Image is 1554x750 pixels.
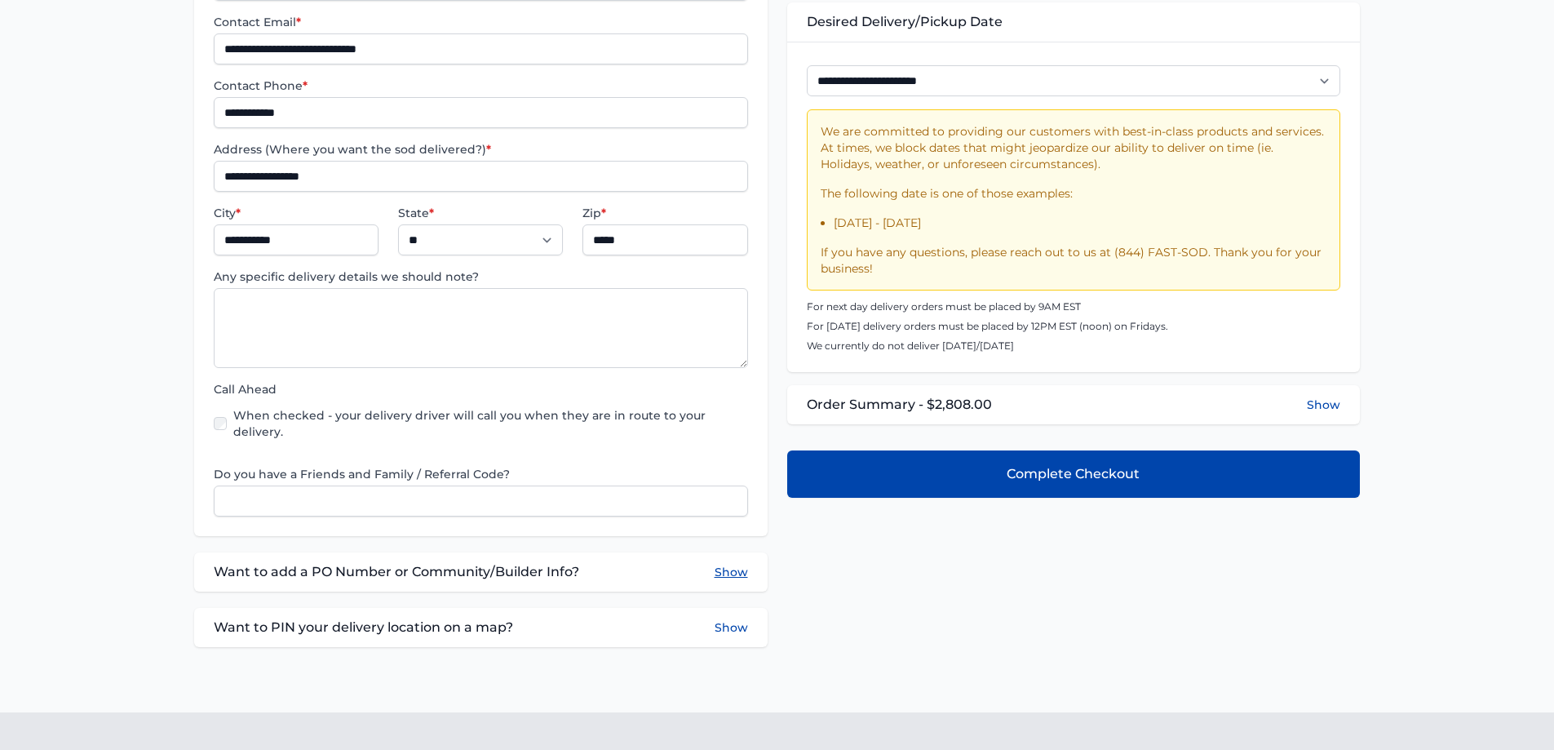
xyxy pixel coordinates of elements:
[807,395,992,415] span: Order Summary - $2,808.00
[821,123,1326,172] p: We are committed to providing our customers with best-in-class products and services. At times, w...
[1007,464,1140,484] span: Complete Checkout
[787,2,1360,42] div: Desired Delivery/Pickup Date
[214,466,747,482] label: Do you have a Friends and Family / Referral Code?
[214,618,513,637] span: Want to PIN your delivery location on a map?
[214,268,747,285] label: Any specific delivery details we should note?
[807,300,1340,313] p: For next day delivery orders must be placed by 9AM EST
[715,618,748,637] button: Show
[821,185,1326,202] p: The following date is one of those examples:
[1307,397,1340,413] button: Show
[214,141,747,158] label: Address (Where you want the sod delivered?)
[787,450,1360,498] button: Complete Checkout
[214,205,379,221] label: City
[398,205,563,221] label: State
[233,407,747,440] label: When checked - your delivery driver will call you when they are in route to your delivery.
[582,205,747,221] label: Zip
[214,14,747,30] label: Contact Email
[834,215,1326,231] li: [DATE] - [DATE]
[214,562,579,582] span: Want to add a PO Number or Community/Builder Info?
[214,78,747,94] label: Contact Phone
[807,320,1340,333] p: For [DATE] delivery orders must be placed by 12PM EST (noon) on Fridays.
[715,562,748,582] button: Show
[214,381,747,397] label: Call Ahead
[807,339,1340,353] p: We currently do not deliver [DATE]/[DATE]
[821,244,1326,277] p: If you have any questions, please reach out to us at (844) FAST-SOD. Thank you for your business!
